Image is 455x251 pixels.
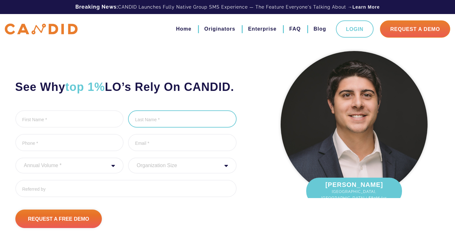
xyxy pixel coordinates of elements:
[248,24,277,34] a: Enterprise
[314,24,326,34] a: Blog
[15,110,124,128] input: First Name *
[15,134,124,151] input: Phone *
[15,180,237,197] input: Referred by
[128,110,237,128] input: Last Name *
[204,24,235,34] a: Originators
[176,24,191,34] a: Home
[15,210,102,228] input: Request A Free Demo
[65,80,105,93] span: top 1%
[289,24,301,34] a: FAQ
[306,178,402,204] div: [PERSON_NAME]
[380,20,450,38] a: Request A Demo
[5,24,78,35] img: CANDID APP
[336,20,374,38] a: Login
[15,80,237,94] h2: See Why LO’s Rely On CANDID.
[75,4,118,10] b: Breaking News:
[353,4,380,10] a: Learn More
[128,134,237,151] input: Email *
[313,188,396,201] span: [GEOGRAPHIC_DATA], [GEOGRAPHIC_DATA] | $80M/yr.
[281,51,428,198] img: Lucas Johnson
